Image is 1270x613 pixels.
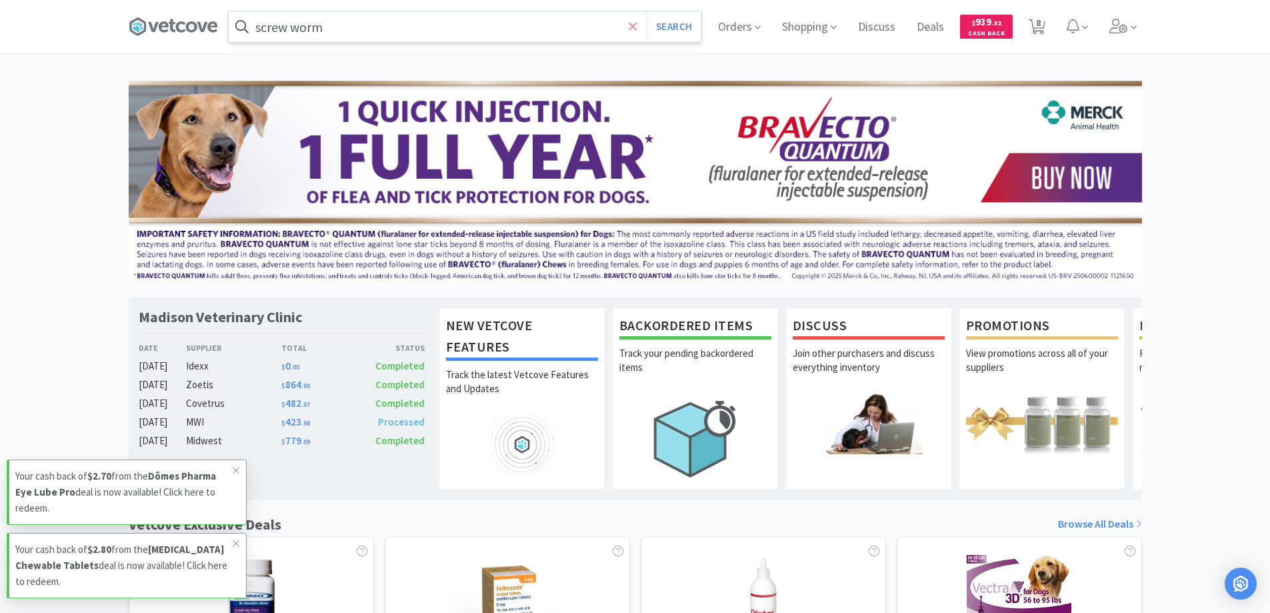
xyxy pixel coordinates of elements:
span: . 09 [301,438,310,446]
p: Track the latest Vetcove Features and Updates [446,368,598,414]
div: [DATE] [139,414,187,430]
div: [DATE] [139,396,187,412]
span: 482 [281,397,310,410]
span: Completed [375,434,425,447]
div: Status [353,342,425,354]
div: [DATE] [139,433,187,449]
div: [DATE] [139,377,187,393]
div: Midwest [186,433,281,449]
span: . 00 [301,382,310,390]
span: $ [281,363,285,372]
div: Total [281,342,353,354]
a: Backordered ItemsTrack your pending backordered items [612,308,779,489]
span: $ [281,438,285,446]
div: Open Intercom Messenger [1225,568,1257,600]
a: [DATE]Idexx$0.00Completed [139,358,425,374]
p: Track your pending backordered items [619,346,771,393]
img: hero_backorders.png [619,393,771,484]
a: Deals [911,21,949,33]
span: $ [281,400,285,409]
strong: $2.70 [87,470,111,482]
p: View promotions across all of your suppliers [966,346,1118,393]
span: $ [972,19,975,27]
span: 423 [281,416,310,428]
span: 864 [281,378,310,391]
a: [DATE]MWI$423.98Processed [139,414,425,430]
h1: New Vetcove Features [446,315,598,361]
strong: $2.80 [87,543,111,556]
span: 779 [281,434,310,447]
span: . 32 [991,19,1001,27]
span: Completed [375,397,425,410]
a: Discuss [853,21,901,33]
h1: Madison Veterinary Clinic [139,308,302,327]
h1: Promotions [966,315,1118,340]
div: Supplier [186,342,281,354]
div: [DATE] [139,358,187,374]
input: Search by item, sku, manufacturer, ingredient, size... [229,11,701,42]
span: Completed [375,360,425,372]
span: 0 [281,360,299,372]
h1: Backordered Items [619,315,771,340]
a: [DATE]Zoetis$864.00Completed [139,377,425,393]
span: $ [281,419,285,428]
div: Date [139,342,187,354]
h1: Discuss [793,315,945,340]
img: hero_discuss.png [793,393,945,454]
a: Browse All Deals [1058,516,1142,533]
a: DiscussJoin other purchasers and discuss everything inventory [785,308,952,489]
p: Your cash back of from the deal is now available! Click here to redeem. [15,468,233,516]
a: 8 [1023,23,1051,35]
img: hero_promotions.png [966,393,1118,454]
button: Search [646,11,701,42]
a: $939.32Cash Back [960,9,1013,45]
span: 939 [972,15,1001,28]
span: . 07 [301,400,310,409]
span: Processed [378,416,425,428]
img: hero_feature_roadmap.png [446,414,598,475]
div: MWI [186,414,281,430]
span: . 00 [291,363,299,372]
span: Cash Back [968,30,1005,39]
a: [DATE]Midwest$779.09Completed [139,433,425,449]
a: [DATE]Covetrus$482.07Completed [139,396,425,412]
span: . 98 [301,419,310,428]
img: 3ffb5edee65b4d9ab6d7b0afa510b01f.jpg [129,81,1142,283]
a: PromotionsView promotions across all of your suppliers [959,308,1125,489]
p: Your cash back of from the deal is now available! Click here to redeem. [15,542,233,590]
div: Covetrus [186,396,281,412]
p: Join other purchasers and discuss everything inventory [793,346,945,393]
span: Completed [375,378,425,391]
a: New Vetcove FeaturesTrack the latest Vetcove Features and Updates [439,308,605,489]
div: Idexx [186,358,281,374]
span: $ [281,382,285,390]
div: Zoetis [186,377,281,393]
